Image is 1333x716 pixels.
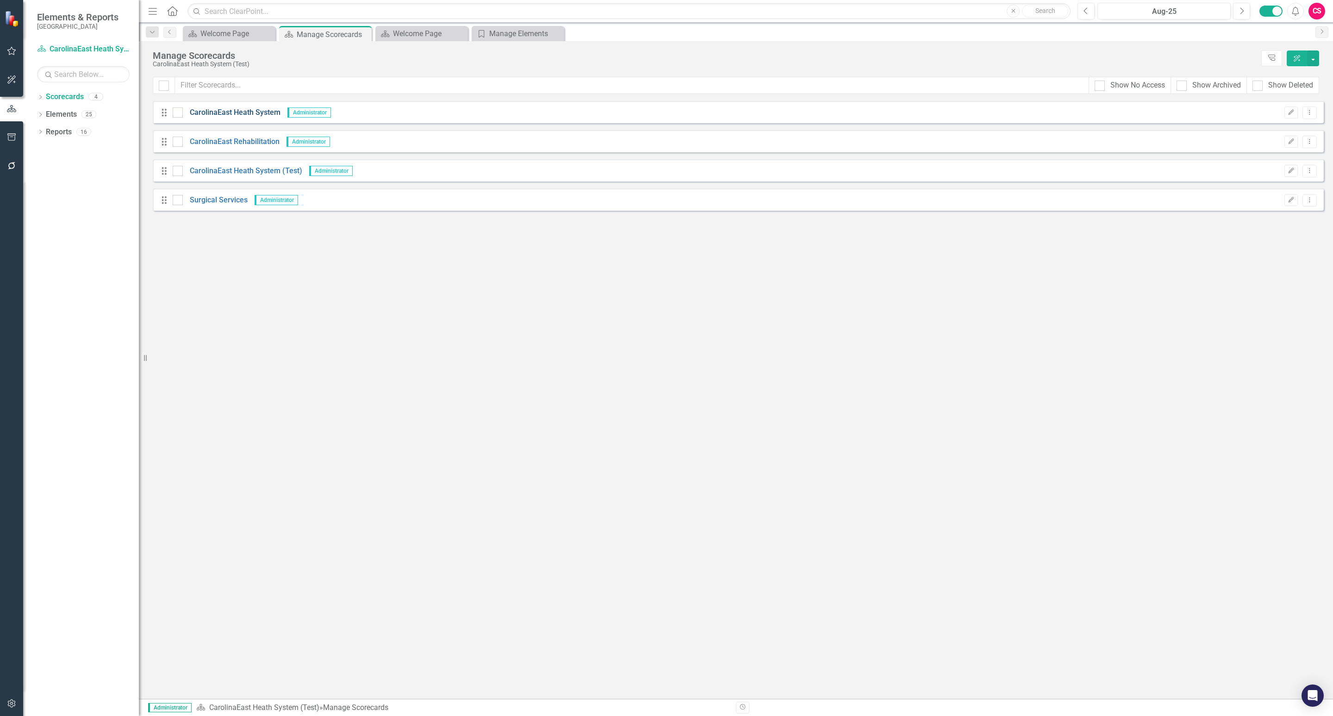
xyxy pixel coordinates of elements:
button: Aug-25 [1097,3,1231,19]
div: 16 [76,128,91,136]
span: Administrator [255,195,298,205]
span: Administrator [148,703,192,712]
div: Show Archived [1192,80,1241,91]
div: Show No Access [1110,80,1165,91]
div: Manage Scorecards [297,29,369,40]
div: CarolinaEast Heath System (Test) [153,61,1257,68]
a: Scorecards [46,92,84,102]
input: Search Below... [37,66,130,82]
span: Search [1035,7,1055,14]
button: CS [1308,3,1325,19]
a: Elements [46,109,77,120]
span: Administrator [287,107,331,118]
a: Surgical Services [183,195,248,206]
button: Search [1022,5,1068,18]
div: Show Deleted [1268,80,1313,91]
div: Welcome Page [200,28,273,39]
a: Welcome Page [185,28,273,39]
input: Search ClearPoint... [187,3,1071,19]
a: CarolinaEast Heath System [183,107,280,118]
div: Manage Scorecards [153,50,1257,61]
a: Reports [46,127,72,138]
div: 4 [88,93,103,101]
div: 25 [81,111,96,119]
a: Manage Elements [474,28,562,39]
a: CarolinaEast Rehabilitation [183,137,280,147]
span: Administrator [309,166,353,176]
input: Filter Scorecards... [174,77,1089,94]
div: Aug-25 [1101,6,1227,17]
a: CarolinaEast Heath System (Test) [209,703,319,712]
div: Welcome Page [393,28,466,39]
a: CarolinaEast Heath System (Test) [37,44,130,55]
div: » Manage Scorecards [196,703,729,713]
a: Welcome Page [378,28,466,39]
img: ClearPoint Strategy [5,11,21,27]
div: Open Intercom Messenger [1302,685,1324,707]
div: Manage Elements [489,28,562,39]
span: Administrator [287,137,330,147]
span: Elements & Reports [37,12,118,23]
small: [GEOGRAPHIC_DATA] [37,23,118,30]
a: CarolinaEast Heath System (Test) [183,166,302,176]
